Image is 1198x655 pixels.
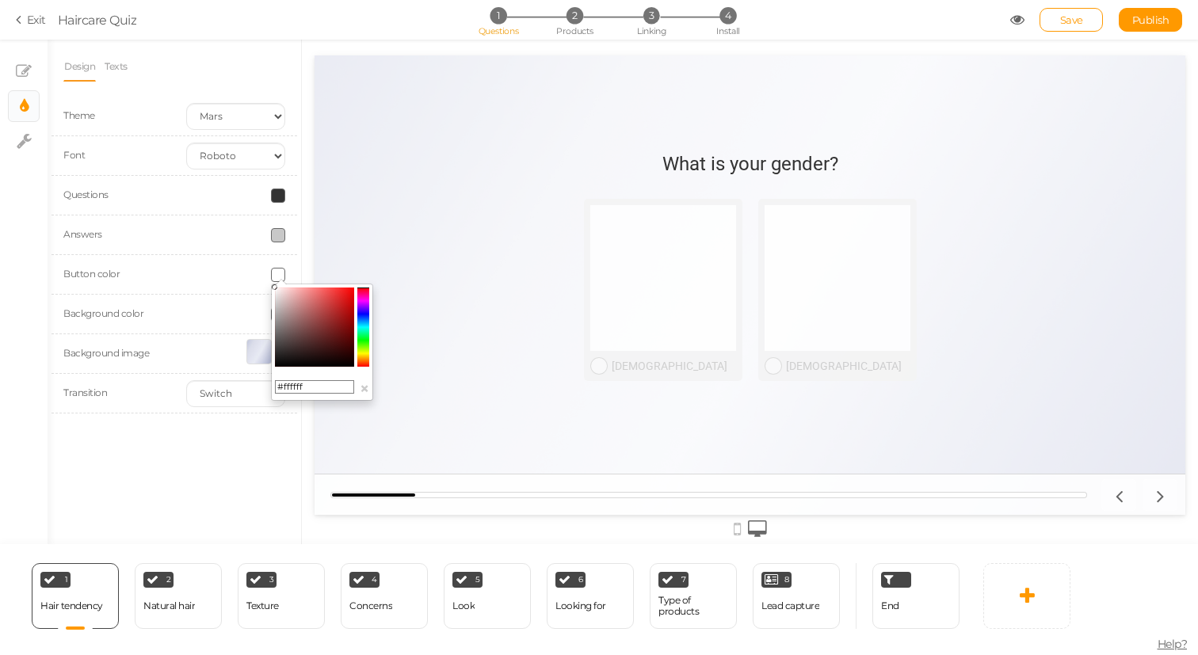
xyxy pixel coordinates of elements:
[538,7,612,24] li: 2 Products
[104,51,128,82] a: Texts
[1060,13,1083,26] span: Save
[681,576,686,584] span: 7
[547,563,634,629] div: 6 Looking for
[452,600,475,611] div: Look
[297,304,422,317] div: [DEMOGRAPHIC_DATA]
[556,25,593,36] span: Products
[753,563,840,629] div: 8 Lead capture
[238,563,325,629] div: 3 Texture
[269,576,274,584] span: 3
[650,563,737,629] div: 7 Type of products
[1040,8,1103,32] div: Save
[143,600,195,611] div: Natural hair
[246,600,279,611] div: Texture
[63,189,109,200] label: Questions
[135,563,222,629] div: 2 Natural hair
[63,228,102,240] label: Answers
[475,576,480,584] span: 5
[348,97,524,120] div: What is your gender?
[658,595,728,617] div: Type of products
[63,51,96,82] a: Design
[567,7,583,24] span: 2
[691,7,765,24] li: 4 Install
[637,25,666,36] span: Linking
[719,7,736,24] span: 4
[40,600,103,611] div: Hair tendency
[63,268,120,280] label: Button color
[784,576,789,584] span: 8
[444,563,531,629] div: 5 Look
[65,576,68,584] span: 1
[360,380,369,397] button: ×
[1132,13,1169,26] span: Publish
[615,7,689,24] li: 3 Linking
[341,563,428,629] div: 4 Concerns
[461,7,535,24] li: 1 Questions
[63,347,149,359] label: Background image
[63,149,85,161] span: Font
[63,387,107,398] span: Transition
[716,25,739,36] span: Install
[555,600,606,611] div: Looking for
[881,600,899,611] span: End
[643,7,660,24] span: 3
[761,600,819,611] div: Lead capture
[166,576,171,584] span: 2
[32,563,119,629] div: 1 Hair tendency
[490,7,506,24] span: 1
[872,563,960,629] div: End
[578,576,583,584] span: 6
[479,25,519,36] span: Questions
[63,307,143,319] label: Background color
[1158,637,1188,651] span: Help?
[16,12,46,28] a: Exit
[349,600,392,611] div: Concerns
[63,109,95,121] span: Theme
[58,10,137,29] div: Haircare Quiz
[372,576,377,584] span: 4
[471,304,596,317] div: [DEMOGRAPHIC_DATA]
